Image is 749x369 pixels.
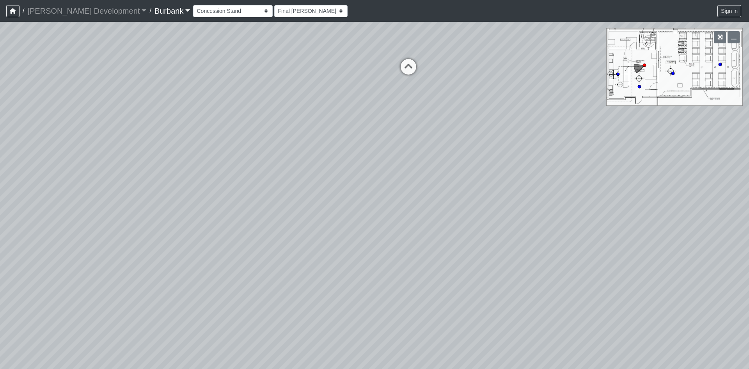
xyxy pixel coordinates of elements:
[154,3,190,19] a: Burbank
[146,3,154,19] span: /
[717,5,741,17] button: Sign in
[27,3,146,19] a: [PERSON_NAME] Development
[6,353,52,369] iframe: Ybug feedback widget
[20,3,27,19] span: /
